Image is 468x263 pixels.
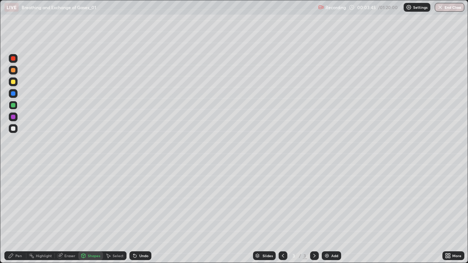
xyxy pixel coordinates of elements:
img: class-settings-icons [406,4,412,10]
img: add-slide-button [324,253,330,259]
div: Undo [139,254,148,258]
p: LIVE [7,4,16,10]
div: / [299,254,301,258]
div: Shapes [88,254,100,258]
div: Highlight [36,254,52,258]
div: Select [113,254,124,258]
div: Eraser [64,254,75,258]
div: Slides [263,254,273,258]
div: More [452,254,461,258]
button: End Class [435,3,464,12]
div: 3 [303,252,307,259]
p: Settings [413,5,427,9]
img: recording.375f2c34.svg [318,4,324,10]
div: Add [331,254,338,258]
img: end-class-cross [437,4,443,10]
p: Recording [325,5,346,10]
p: Breathing and Exchange of Gases_01 [22,4,96,10]
div: Pen [15,254,22,258]
div: 3 [290,254,298,258]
